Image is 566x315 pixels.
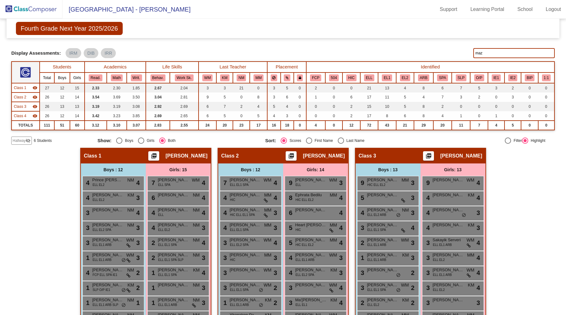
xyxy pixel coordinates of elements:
[281,92,294,102] td: 6
[146,92,170,102] td: 3.04
[265,137,428,144] mat-radio-group: Select an option
[12,138,26,143] span: Hallway
[85,92,107,102] td: 3.54
[306,62,554,72] th: Identified
[325,83,343,92] td: 0
[288,153,295,162] mat-icon: picture_as_pdf
[14,104,26,109] span: Class 3
[144,138,155,143] div: Girls
[294,92,306,102] td: 0
[382,74,392,81] button: EL1
[425,179,430,186] span: 9
[267,83,281,92] td: 3
[360,92,378,102] td: 17
[435,4,462,14] a: Support
[504,83,521,92] td: 2
[150,179,155,186] span: 7
[378,72,396,83] th: English Language Learner Level 1 (Emerging)
[281,102,294,111] td: 4
[267,92,281,102] td: 3
[70,111,85,121] td: 14
[418,74,429,81] button: ARB
[146,62,199,72] th: Life Skills
[199,92,216,102] td: 9
[538,92,554,102] td: 0
[107,121,127,130] td: 3.10
[421,163,485,176] div: Girls: 13
[512,4,538,14] a: School
[250,111,267,121] td: 5
[170,102,199,111] td: 2.69
[199,111,216,121] td: 6
[344,138,365,143] div: Last Name
[440,153,482,159] span: [PERSON_NAME]
[107,83,127,92] td: 2.30
[54,72,70,83] th: Boys
[303,153,345,159] span: [PERSON_NAME]
[89,74,102,81] button: Read.
[40,111,55,121] td: 26
[220,74,229,81] button: KM
[433,111,452,121] td: 4
[456,74,466,81] button: SLP
[273,193,277,202] span: 4
[504,92,521,102] td: 3
[360,83,378,92] td: 21
[452,72,470,83] th: Receives Speech Services
[127,102,146,111] td: 3.08
[70,92,85,102] td: 14
[93,182,105,187] span: ELL EL2
[356,163,421,176] div: Boys : 13
[193,192,200,198] span: NM
[107,102,127,111] td: 3.19
[306,83,325,92] td: 2
[146,83,170,92] td: 2.67
[476,178,480,187] span: 4
[470,121,488,130] td: 7
[202,193,205,202] span: 4
[286,151,297,161] button: Print Students Details
[250,72,267,83] th: Michelle Mohr
[101,48,116,58] mat-chip: IRR
[85,62,146,72] th: Academics
[12,83,39,92] td: Nathan Mitch - No Class Name
[306,121,325,130] td: 4
[488,92,504,102] td: 0
[283,163,348,176] div: Girls: 14
[433,121,452,130] td: 20
[192,177,200,183] span: WM
[12,111,39,121] td: Taylor Sarmiento - No Class Name
[14,85,26,91] span: Class 1
[294,83,306,92] td: 0
[32,113,37,118] mat-icon: visibility
[14,94,26,100] span: Class 2
[199,121,216,130] td: 24
[541,4,566,14] a: Logout
[40,72,55,83] th: Total
[414,111,433,121] td: 8
[367,177,398,183] span: [PERSON_NAME]
[273,178,277,187] span: 4
[488,83,504,92] td: 3
[264,192,271,198] span: MM
[414,121,433,130] td: 29
[40,62,85,72] th: Students
[488,121,504,130] td: 4
[359,153,376,159] span: Class 3
[287,138,301,143] div: Scores
[122,138,133,143] div: Boys
[400,74,410,81] button: EL2
[325,102,343,111] td: 0
[216,111,233,121] td: 5
[538,121,554,130] td: 0
[202,74,213,81] button: WM
[295,192,327,198] span: Ephrata Bedilu
[339,193,342,202] span: 4
[127,121,146,130] td: 3.07
[150,74,165,81] button: Behav.
[237,74,246,81] button: NM
[233,102,250,111] td: 2
[267,111,281,121] td: 4
[54,83,70,92] td: 12
[218,163,283,176] div: Boys : 12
